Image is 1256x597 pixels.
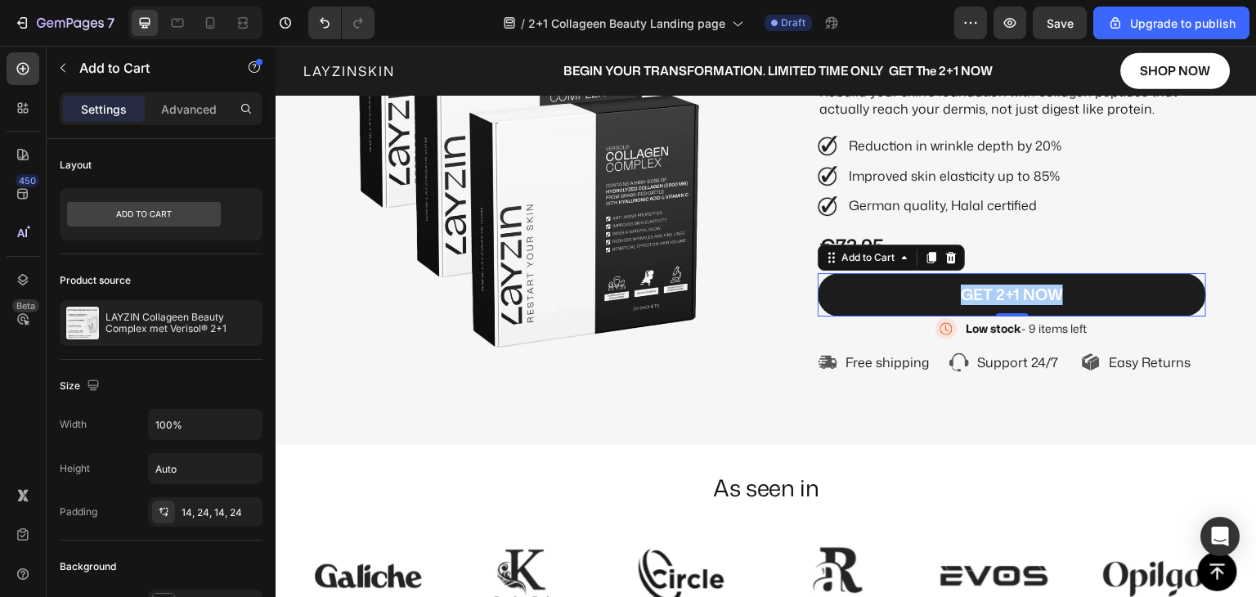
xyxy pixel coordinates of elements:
button: Upgrade to publish [1093,7,1249,39]
img: gempages_540914423640884095-0e45474a-7aff-4ebc-be90-307798cf84e6.png [542,120,562,140]
img: Alt Image [181,484,317,576]
img: Alt Image [25,484,161,576]
button: 7 [7,7,122,39]
p: German quality, Halal certified [573,148,789,172]
div: Width [60,417,87,432]
p: Advanced [161,101,217,118]
img: product feature img [66,307,99,339]
img: Alt Image [807,484,944,576]
img: Alt Image [494,484,630,576]
span: 2+1 Collageen Beauty Landing page [528,15,725,32]
span: Draft [781,16,805,30]
span: Save [1047,16,1074,30]
p: Rebuild your skin's foundation with collagen peptides that actually reach your dermis, not just d... [544,38,929,72]
div: Add to Cart [563,204,622,219]
input: Auto [149,410,262,439]
div: Layout [60,158,92,173]
p: 7 [107,13,114,33]
div: Undo/Redo [308,7,375,39]
div: Beta [12,299,39,312]
strong: Low stock [691,275,747,290]
img: gempages_540914423640884095-0e45474a-7aff-4ebc-be90-307798cf84e6.png [542,90,562,110]
div: Open Intercom Messenger [1200,517,1240,556]
span: / [521,15,525,32]
img: gempages_540914423640884095-0e45474a-7aff-4ebc-be90-307798cf84e6.png [542,150,562,170]
button: GET 2+1 NOW [542,227,931,271]
p: Free shipping [570,308,653,325]
div: Upgrade to publish [1107,15,1236,32]
div: 450 [16,174,39,187]
p: LAYZIN Collageen Beauty Complex met Verisol® 2+1 [105,312,256,334]
div: Size [60,375,103,397]
p: GET 2+1 NOW [685,239,787,259]
button: Save [1033,7,1087,39]
img: Alt Image [651,484,787,576]
div: Product source [60,273,131,288]
p: Easy Returns [833,308,915,325]
p: - 9 items left [691,276,812,290]
div: Rich Text Editor. Editing area: main [685,239,787,259]
p: Support 24/7 [702,308,783,325]
p: Settings [81,101,127,118]
p: Improved skin elasticity up to 85% [573,119,789,142]
p: Reduction in wrinkle depth by 20% [573,88,789,112]
div: Padding [60,505,97,519]
div: 14, 24, 14, 24 [182,505,258,520]
div: €72,95 [542,186,610,214]
div: Background [60,559,116,574]
p: Add to Cart [79,58,218,78]
iframe: Design area [276,46,1256,597]
div: Height [60,461,90,476]
img: Alt Image [338,484,474,576]
input: Auto [149,454,262,483]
